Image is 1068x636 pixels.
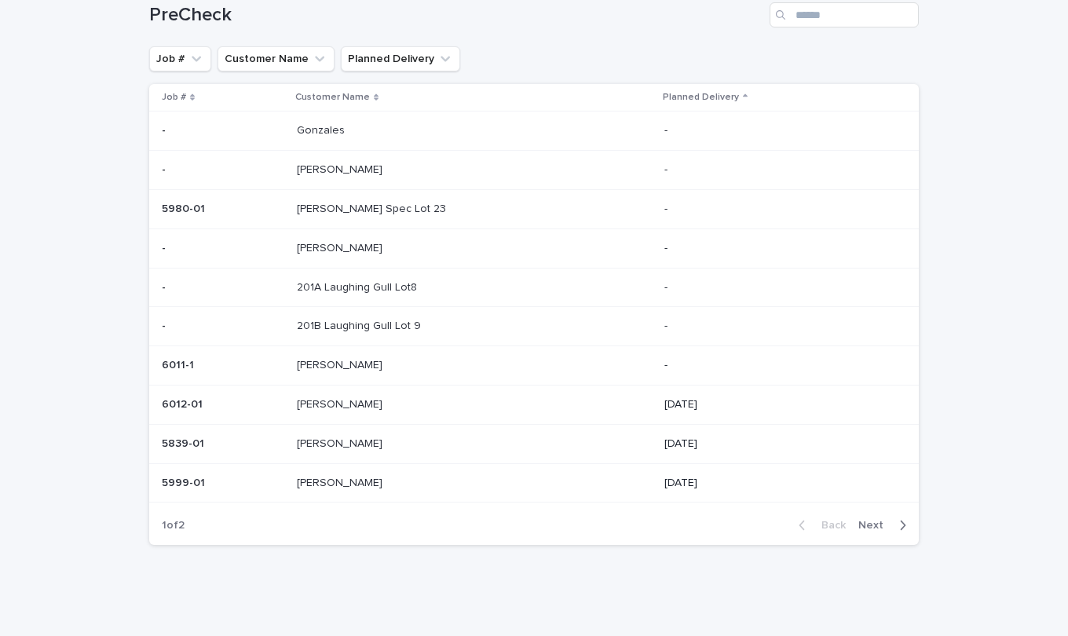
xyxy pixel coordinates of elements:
p: - [162,316,169,333]
p: - [664,281,894,294]
button: Customer Name [218,46,335,71]
p: [PERSON_NAME] [297,160,386,177]
button: Back [786,518,852,532]
h1: PreCheck [149,4,763,27]
tr: -- GonzalesGonzales - [149,111,919,151]
tr: -- [PERSON_NAME][PERSON_NAME] - [149,151,919,190]
p: 201B Laughing Gull Lot 9 [297,316,424,333]
p: [DATE] [664,477,894,490]
p: - [664,124,894,137]
tr: -- [PERSON_NAME][PERSON_NAME] - [149,228,919,268]
span: Next [858,520,893,531]
p: - [664,163,894,177]
tr: 5980-015980-01 [PERSON_NAME] Spec Lot 23[PERSON_NAME] Spec Lot 23 - [149,189,919,228]
tr: 5839-015839-01 [PERSON_NAME][PERSON_NAME] [DATE] [149,424,919,463]
p: [PERSON_NAME] [297,434,386,451]
button: Job # [149,46,211,71]
p: - [664,320,894,333]
p: - [162,278,169,294]
p: - [664,242,894,255]
p: Customer Name [295,89,370,106]
tr: -- 201A Laughing Gull Lot8201A Laughing Gull Lot8 - [149,268,919,307]
p: - [162,160,169,177]
p: [PERSON_NAME] [297,239,386,255]
span: Back [812,520,846,531]
input: Search [770,2,919,27]
tr: -- 201B Laughing Gull Lot 9201B Laughing Gull Lot 9 - [149,307,919,346]
p: - [664,359,894,372]
p: 6011-1 [162,356,197,372]
p: 6012-01 [162,395,206,411]
p: - [162,239,169,255]
p: [PERSON_NAME] Spec Lot 23 [297,199,449,216]
p: 5999-01 [162,473,208,490]
p: [PERSON_NAME] [297,395,386,411]
p: [DATE] [664,437,894,451]
tr: 6012-016012-01 [PERSON_NAME][PERSON_NAME] [DATE] [149,385,919,424]
button: Next [852,518,919,532]
p: Planned Delivery [663,89,739,106]
p: [PERSON_NAME] [297,356,386,372]
p: [PERSON_NAME] [297,473,386,490]
p: Job # [162,89,186,106]
p: - [664,203,894,216]
tr: 5999-015999-01 [PERSON_NAME][PERSON_NAME] [DATE] [149,463,919,503]
p: Gonzales [297,121,348,137]
p: [DATE] [664,398,894,411]
p: 5839-01 [162,434,207,451]
p: 201A Laughing Gull Lot8 [297,278,420,294]
p: - [162,121,169,137]
tr: 6011-16011-1 [PERSON_NAME][PERSON_NAME] - [149,346,919,386]
p: 5980-01 [162,199,208,216]
button: Planned Delivery [341,46,460,71]
p: 1 of 2 [149,506,197,545]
